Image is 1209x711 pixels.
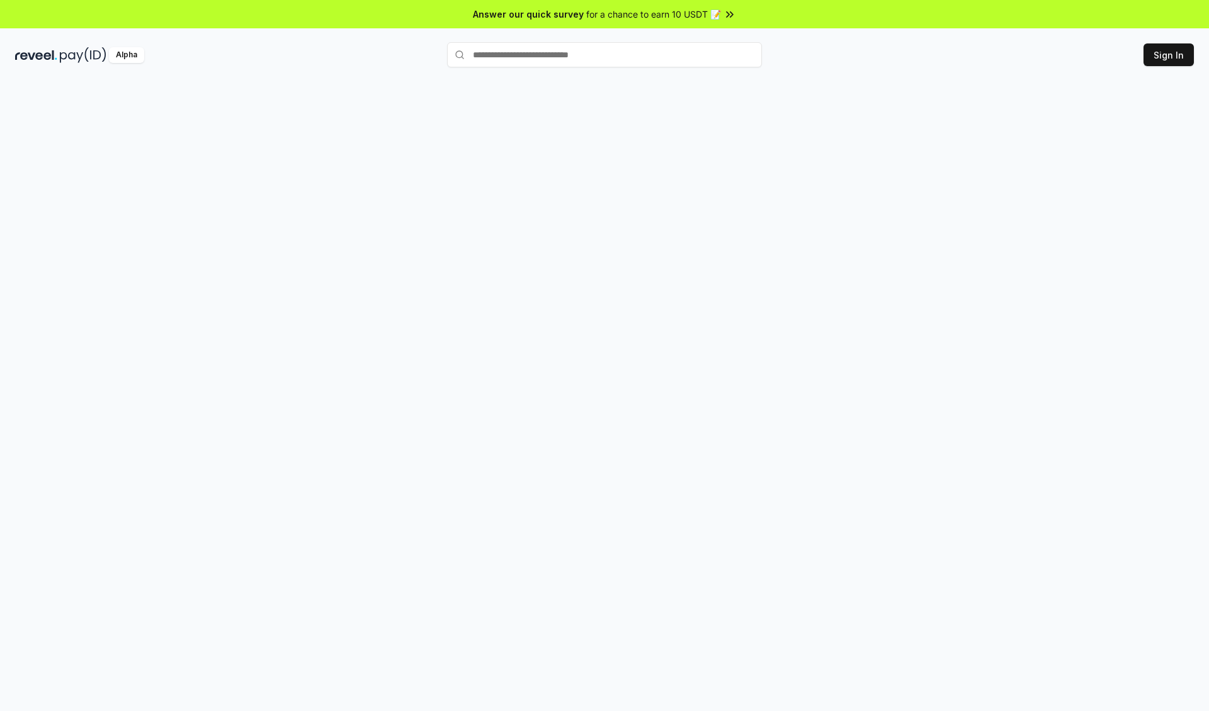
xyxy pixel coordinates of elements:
div: Alpha [109,47,144,63]
span: for a chance to earn 10 USDT 📝 [586,8,721,21]
img: pay_id [60,47,106,63]
img: reveel_dark [15,47,57,63]
button: Sign In [1144,43,1194,66]
span: Answer our quick survey [473,8,584,21]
